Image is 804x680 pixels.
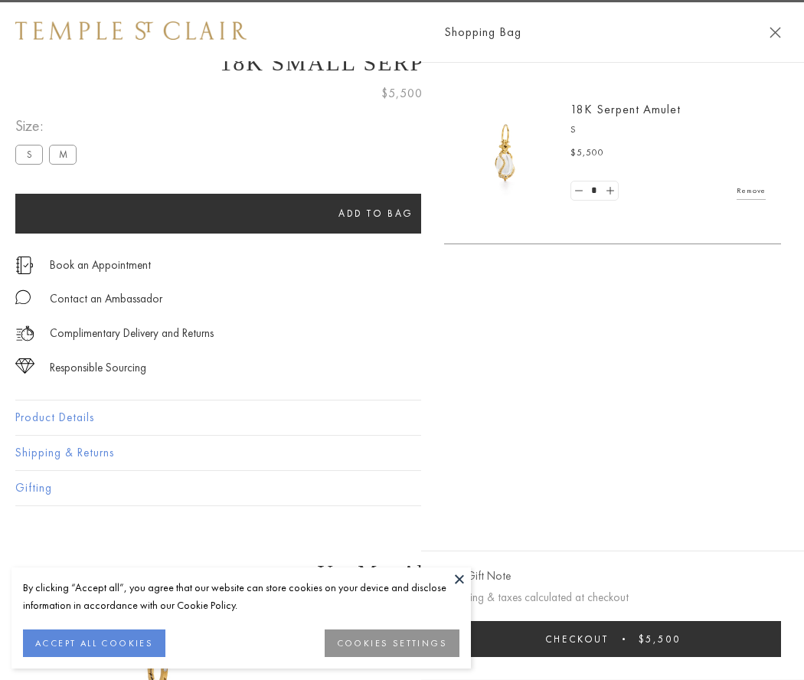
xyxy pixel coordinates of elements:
button: Gifting [15,471,789,505]
button: Close Shopping Bag [770,27,781,38]
button: Add to bag [15,194,737,234]
label: S [15,145,43,164]
a: Set quantity to 2 [602,181,617,201]
img: icon_delivery.svg [15,324,34,343]
img: Temple St. Clair [15,21,247,40]
button: Checkout $5,500 [444,621,781,657]
span: $5,500 [639,633,681,646]
label: M [49,145,77,164]
h3: You May Also Like [38,561,766,585]
span: $5,500 [381,83,423,103]
button: Product Details [15,400,789,435]
a: Set quantity to 0 [571,181,587,201]
button: Add Gift Note [444,567,511,586]
span: Add to bag [338,207,413,220]
img: icon_sourcing.svg [15,358,34,374]
button: COOKIES SETTINGS [325,629,459,657]
a: Remove [737,182,766,199]
div: By clicking “Accept all”, you agree that our website can store cookies on your device and disclos... [23,579,459,614]
img: P51836-E11SERPPV [459,107,551,199]
span: Checkout [545,633,609,646]
img: icon_appointment.svg [15,257,34,274]
div: Responsible Sourcing [50,358,146,378]
p: Complimentary Delivery and Returns [50,324,214,343]
button: ACCEPT ALL COOKIES [23,629,165,657]
span: Size: [15,113,83,139]
a: 18K Serpent Amulet [570,101,681,117]
div: Contact an Ambassador [50,289,162,309]
span: Shopping Bag [444,22,521,42]
button: Shipping & Returns [15,436,789,470]
img: MessageIcon-01_2.svg [15,289,31,305]
h1: 18K Small Serpent Amulet [15,50,789,76]
a: Book an Appointment [50,257,151,273]
span: $5,500 [570,145,604,161]
p: Shipping & taxes calculated at checkout [444,588,781,607]
p: S [570,123,766,138]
